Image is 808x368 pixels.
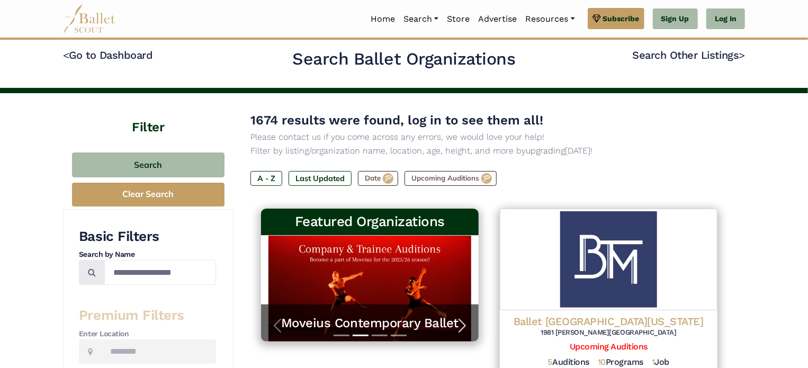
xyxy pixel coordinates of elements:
[405,171,497,186] label: Upcoming Auditions
[101,339,216,364] input: Location
[598,357,606,367] span: 10
[353,329,369,342] button: Slide 2
[63,48,69,61] code: <
[652,357,669,368] h5: Job
[474,8,521,30] a: Advertise
[598,357,643,368] h5: Programs
[334,329,349,342] button: Slide 1
[739,48,745,61] code: >
[508,328,709,337] h6: 1981 [PERSON_NAME][GEOGRAPHIC_DATA]
[272,315,468,331] a: Moveius Contemporary Ballet
[652,357,655,367] span: 1
[592,13,601,24] img: gem.svg
[588,8,644,29] a: Subscribe
[79,329,216,339] h4: Enter Location
[443,8,474,30] a: Store
[270,213,470,231] h3: Featured Organizations
[79,249,216,260] h4: Search by Name
[104,260,216,285] input: Search by names...
[366,8,399,30] a: Home
[653,8,698,30] a: Sign Up
[633,49,745,61] a: Search Other Listings>
[358,171,398,186] label: Date
[72,183,225,207] button: Clear Search
[372,329,388,342] button: Slide 3
[548,357,553,367] span: 5
[500,209,717,310] img: Logo
[603,13,640,24] span: Subscribe
[63,49,152,61] a: <Go to Dashboard
[548,357,589,368] h5: Auditions
[63,93,234,137] h4: Filter
[526,146,565,156] a: upgrading
[706,8,745,30] a: Log In
[399,8,443,30] a: Search
[521,8,579,30] a: Resources
[72,152,225,177] button: Search
[250,113,543,128] span: 1674 results were found, log in to see them all!
[250,130,728,144] p: Please contact us if you come across any errors, we would love your help!
[570,342,648,352] a: Upcoming Auditions
[508,315,709,328] h4: Ballet [GEOGRAPHIC_DATA][US_STATE]
[250,144,728,158] p: Filter by listing/organization name, location, age, height, and more by [DATE]!
[79,307,216,325] h3: Premium Filters
[292,48,515,70] h2: Search Ballet Organizations
[79,228,216,246] h3: Basic Filters
[250,171,282,186] label: A - Z
[289,171,352,186] label: Last Updated
[391,329,407,342] button: Slide 4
